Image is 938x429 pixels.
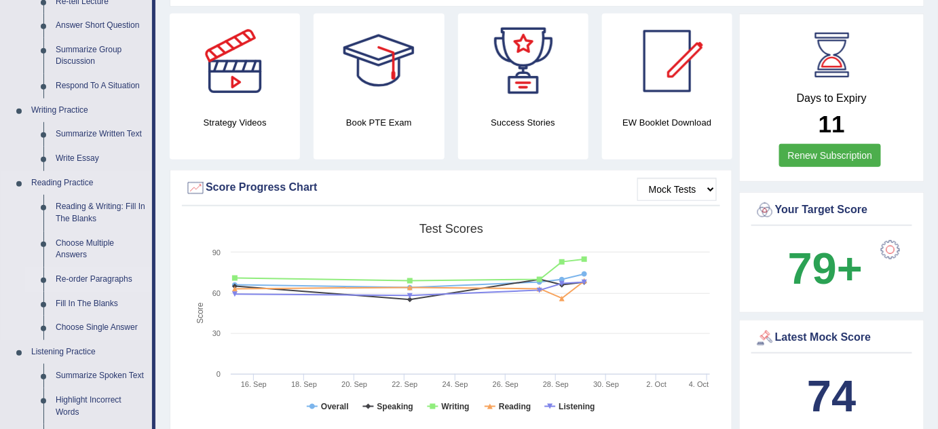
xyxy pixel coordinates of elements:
a: Choose Multiple Answers [50,231,152,267]
tspan: Score [195,303,205,324]
tspan: 28. Sep [543,380,569,388]
tspan: Overall [321,402,349,411]
a: Fill In The Blanks [50,292,152,316]
b: 79+ [788,244,863,293]
tspan: Test scores [419,222,483,236]
tspan: Writing [442,402,470,411]
a: Summarize Written Text [50,122,152,147]
h4: Days to Expiry [755,92,909,105]
b: 11 [819,111,845,137]
a: Writing Practice [25,98,152,123]
a: Re-order Paragraphs [50,267,152,292]
tspan: 24. Sep [443,380,468,388]
a: Write Essay [50,147,152,171]
h4: Success Stories [458,115,588,130]
a: Respond To A Situation [50,74,152,98]
tspan: Speaking [377,402,413,411]
tspan: 26. Sep [493,380,519,388]
tspan: Reading [499,402,531,411]
tspan: 20. Sep [341,380,367,388]
a: Renew Subscription [779,144,882,167]
a: Summarize Group Discussion [50,38,152,74]
tspan: 22. Sep [392,380,417,388]
a: Listening Practice [25,340,152,365]
h4: EW Booklet Download [602,115,732,130]
text: 0 [217,370,221,378]
tspan: 2. Oct [647,380,667,388]
a: Reading & Writing: Fill In The Blanks [50,195,152,231]
a: Reading Practice [25,171,152,195]
a: Choose Single Answer [50,316,152,340]
a: Highlight Incorrect Words [50,388,152,424]
tspan: 4. Oct [689,380,709,388]
tspan: 16. Sep [241,380,267,388]
text: 30 [212,329,221,337]
b: 74 [807,371,856,421]
tspan: Listening [559,402,595,411]
tspan: 18. Sep [291,380,317,388]
h4: Book PTE Exam [314,115,444,130]
a: Answer Short Question [50,14,152,38]
div: Score Progress Chart [185,178,717,198]
div: Latest Mock Score [755,328,909,348]
tspan: 30. Sep [593,380,619,388]
text: 90 [212,248,221,257]
div: Your Target Score [755,200,909,221]
h4: Strategy Videos [170,115,300,130]
a: Summarize Spoken Text [50,364,152,388]
text: 60 [212,289,221,297]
